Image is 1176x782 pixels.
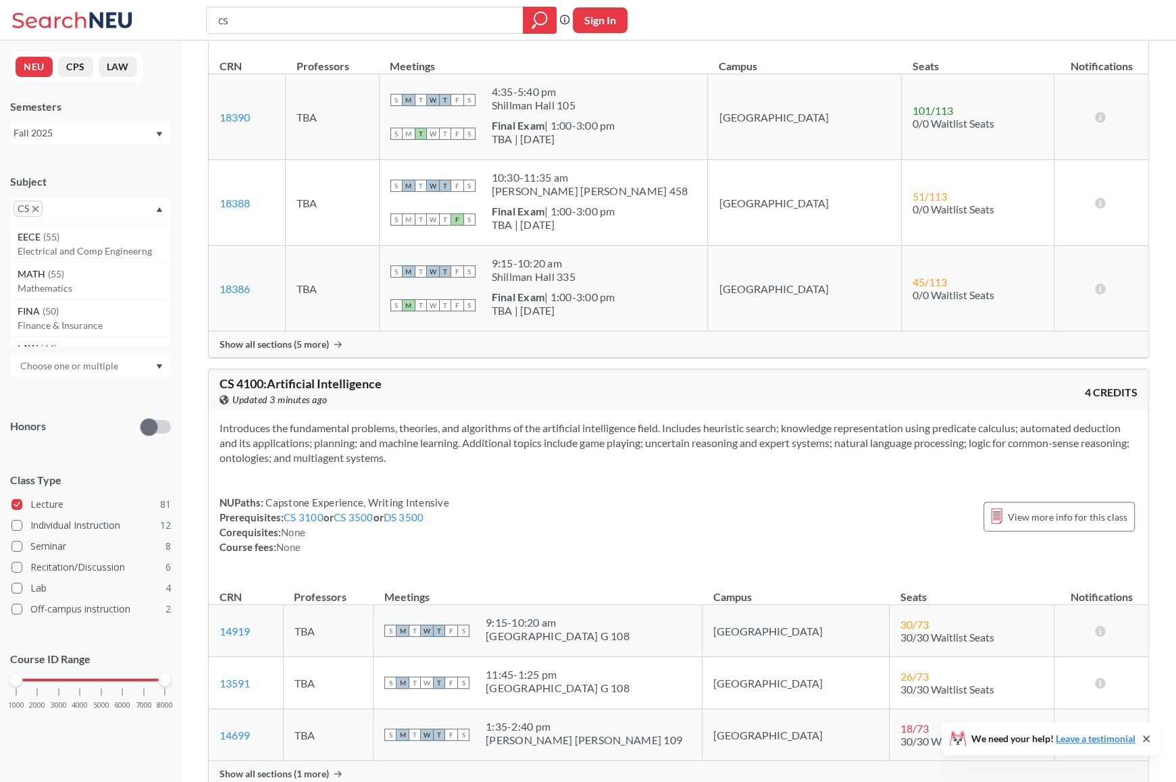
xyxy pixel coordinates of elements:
svg: Dropdown arrow [156,132,163,137]
span: T [415,265,427,278]
th: Meetings [379,45,708,74]
span: S [457,625,469,637]
a: 18388 [220,197,250,209]
span: 8 [165,539,171,554]
span: 0/0 Waitlist Seats [913,288,994,301]
svg: Dropdown arrow [156,364,163,369]
span: S [384,677,397,689]
label: Off-campus instruction [11,600,171,618]
span: 30 / 73 [900,618,929,631]
span: ( 55 ) [48,268,64,280]
span: M [403,213,415,226]
span: T [433,729,445,741]
label: Seminar [11,538,171,555]
span: T [415,94,427,106]
div: 9:15 - 10:20 am [486,616,630,629]
span: F [451,128,463,140]
span: 30/30 Waitlist Seats [900,683,994,696]
span: 4 CREDITS [1085,385,1137,400]
span: 1000 [8,702,24,709]
div: Shillman Hall 105 [492,99,576,112]
span: T [415,213,427,226]
span: F [451,94,463,106]
span: M [403,299,415,311]
a: 18386 [220,282,250,295]
th: Notifications [1054,45,1148,74]
span: CS 4100 : Artificial Intelligence [220,376,382,391]
span: T [439,299,451,311]
td: TBA [286,160,379,246]
span: 6 [165,560,171,575]
button: LAW [99,57,137,77]
span: 18 / 73 [900,722,929,735]
div: 1:35 - 2:40 pm [486,720,682,733]
a: 14919 [220,625,250,637]
span: M [403,128,415,140]
div: magnifying glass [523,7,557,34]
th: Campus [702,576,889,605]
div: CRN [220,59,242,74]
span: 4000 [72,702,88,709]
span: T [415,299,427,311]
div: [GEOGRAPHIC_DATA] G 108 [486,681,630,695]
span: 4 [165,581,171,596]
span: S [457,729,469,741]
td: TBA [286,246,379,332]
p: Course ID Range [10,652,171,667]
td: TBA [283,709,374,761]
p: Mathematics [18,282,170,295]
span: 2000 [29,702,45,709]
span: 30/30 Waitlist Seats [900,735,994,748]
span: T [439,128,451,140]
span: F [451,180,463,192]
span: 81 [160,497,171,512]
span: S [390,180,403,192]
b: Final Exam [492,290,545,303]
b: Final Exam [492,205,545,217]
span: 7000 [136,702,152,709]
span: F [451,299,463,311]
span: 5000 [93,702,109,709]
span: T [439,265,451,278]
div: Subject [10,174,171,189]
span: 8000 [157,702,173,709]
span: T [415,128,427,140]
span: T [433,625,445,637]
svg: magnifying glass [532,11,548,30]
td: [GEOGRAPHIC_DATA] [708,74,902,160]
div: [GEOGRAPHIC_DATA] G 108 [486,629,630,643]
span: W [427,299,439,311]
div: Shillman Hall 335 [492,270,576,284]
span: Show all sections (5 more) [220,338,329,350]
div: | 1:00-3:00 pm [492,205,615,218]
span: W [427,265,439,278]
td: [GEOGRAPHIC_DATA] [702,709,889,761]
div: 11:45 - 1:25 pm [486,668,630,681]
span: M [403,265,415,278]
div: TBA | [DATE] [492,132,615,146]
span: T [415,180,427,192]
span: We need your help! [971,734,1135,744]
span: LAW [18,341,41,356]
span: Class Type [10,473,171,488]
span: W [427,180,439,192]
div: Fall 2025Dropdown arrow [10,122,171,144]
span: S [384,729,397,741]
th: Meetings [374,576,702,605]
span: EECE [18,230,43,244]
th: Seats [890,576,1054,605]
span: 45 / 113 [913,276,947,288]
div: NUPaths: Prerequisites: or or Corequisites: Course fees: [220,495,449,554]
span: S [384,625,397,637]
span: F [451,265,463,278]
span: T [409,677,421,689]
div: [PERSON_NAME] [PERSON_NAME] 109 [486,733,682,747]
b: Final Exam [492,119,545,132]
div: CRN [220,590,242,604]
span: S [463,94,476,106]
span: Updated 3 minutes ago [232,392,328,407]
th: Campus [708,45,902,74]
span: F [451,213,463,226]
div: 4:35 - 5:40 pm [492,85,576,99]
span: S [390,94,403,106]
